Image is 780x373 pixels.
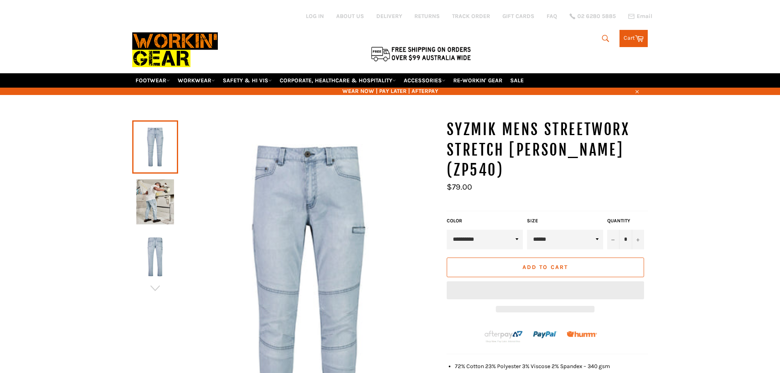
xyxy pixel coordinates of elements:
a: Cart [619,30,648,47]
img: SYZMIK Mens Streetworx Stretch Jean (ZP540) - Workin' Gear [136,234,174,279]
img: paypal.png [533,323,557,347]
h1: SYZMIK Mens Streetworx Stretch [PERSON_NAME] (ZP540) [447,120,648,181]
button: Reduce item quantity by one [607,230,619,249]
a: ABOUT US [336,12,364,20]
span: $79.00 [447,182,472,192]
img: Humm_core_logo_RGB-01_300x60px_small_195d8312-4386-4de7-b182-0ef9b6303a37.png [567,331,597,337]
a: DELIVERY [376,12,402,20]
a: Email [628,13,652,20]
a: ACCESSORIES [400,73,449,88]
a: RETURNS [414,12,440,20]
img: SYZMIK Mens Streetworx Stretch Jean (ZP540) - Workin' Gear [136,179,174,224]
a: TRACK ORDER [452,12,490,20]
img: Workin Gear leaders in Workwear, Safety Boots, PPE, Uniforms. Australia's No.1 in Workwear [132,27,218,73]
a: CORPORATE, HEALTHCARE & HOSPITALITY [276,73,399,88]
label: Size [527,217,603,224]
span: Email [637,14,652,19]
img: Flat $9.95 shipping Australia wide [370,45,472,62]
a: 02 6280 5885 [570,14,616,19]
span: Add to Cart [522,264,568,271]
button: Increase item quantity by one [632,230,644,249]
span: WEAR NOW | PAY LATER | AFTERPAY [132,87,648,95]
label: Color [447,217,523,224]
label: Quantity [607,217,644,224]
a: WORKWEAR [174,73,218,88]
a: RE-WORKIN' GEAR [450,73,506,88]
img: Afterpay-Logo-on-dark-bg_large.png [484,330,524,344]
button: Add to Cart [447,258,644,277]
a: SAFETY & HI VIS [219,73,275,88]
a: FOOTWEAR [132,73,173,88]
a: FAQ [547,12,557,20]
span: 72% Cotton 23% Polyester 3% Viscose 2% Spandex – 340 gsm [455,363,610,370]
a: Log in [306,13,324,20]
span: 02 6280 5885 [577,14,616,19]
a: SALE [507,73,527,88]
a: GIFT CARDS [502,12,534,20]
